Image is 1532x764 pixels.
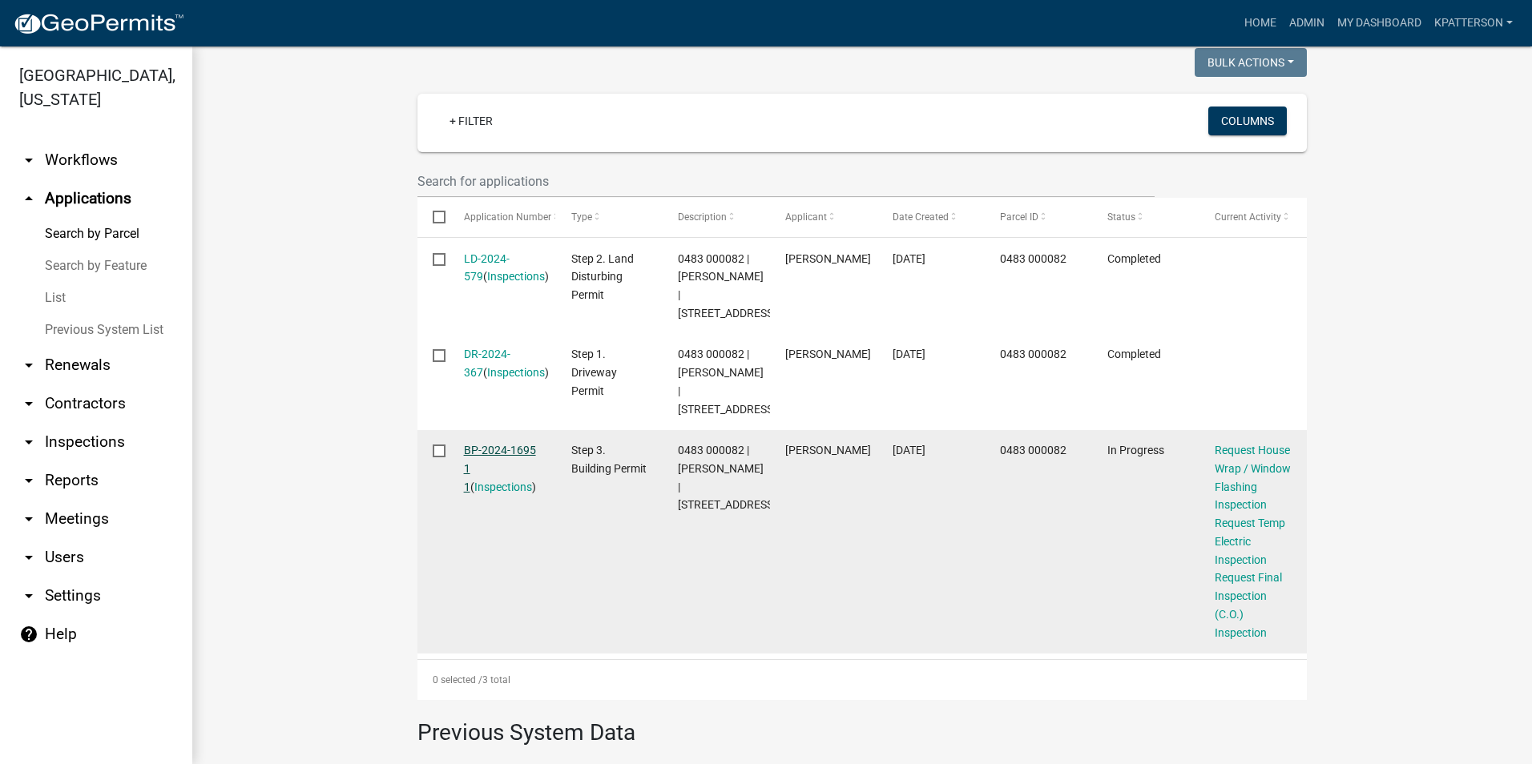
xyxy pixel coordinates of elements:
[487,366,545,379] a: Inspections
[19,189,38,208] i: arrow_drop_up
[1215,444,1291,511] a: Request House Wrap / Window Flashing Inspection
[1107,211,1135,223] span: Status
[893,444,925,456] span: 11/15/2024
[1331,8,1428,38] a: My Dashboard
[678,348,776,415] span: 0483 000082 | TUKES TYROME | 104 CANTERBURY DR
[785,348,871,360] span: Rory evans
[19,586,38,605] i: arrow_drop_down
[1092,198,1199,236] datatable-header-cell: Status
[464,211,551,223] span: Application Number
[19,625,38,644] i: help
[571,211,592,223] span: Type
[1215,571,1282,638] a: Request Final Inspection (C.O.) Inspection
[19,394,38,413] i: arrow_drop_down
[663,198,770,236] datatable-header-cell: Description
[985,198,1092,236] datatable-header-cell: Parcel ID
[464,252,510,283] a: LD-2024-579
[1238,8,1283,38] a: Home
[19,509,38,529] i: arrow_drop_down
[1215,211,1281,223] span: Current Activity
[1000,211,1038,223] span: Parcel ID
[1107,444,1164,456] span: In Progress
[19,151,38,170] i: arrow_drop_down
[678,211,727,223] span: Description
[571,444,647,475] span: Step 3. Building Permit
[1000,444,1066,456] span: 0483 000082
[555,198,663,236] datatable-header-cell: Type
[893,211,949,223] span: Date Created
[19,356,38,375] i: arrow_drop_down
[464,345,541,382] div: ( )
[448,198,555,236] datatable-header-cell: Application Number
[893,348,925,360] span: 11/20/2024
[464,250,541,287] div: ( )
[417,700,1307,750] h3: Previous System Data
[474,481,532,493] a: Inspections
[417,198,448,236] datatable-header-cell: Select
[19,548,38,567] i: arrow_drop_down
[1107,348,1161,360] span: Completed
[785,444,871,456] span: Rory evans
[19,471,38,490] i: arrow_drop_down
[1283,8,1331,38] a: Admin
[893,252,925,265] span: 11/20/2024
[770,198,877,236] datatable-header-cell: Applicant
[437,107,506,135] a: + Filter
[1000,348,1066,360] span: 0483 000082
[785,211,827,223] span: Applicant
[487,270,545,283] a: Inspections
[417,165,1155,198] input: Search for applications
[1107,252,1161,265] span: Completed
[1208,107,1287,135] button: Columns
[678,444,776,511] span: 0483 000082 | TUKES TYROME | 104 CANTERBURY DR
[1199,198,1307,236] datatable-header-cell: Current Activity
[1000,252,1066,265] span: 0483 000082
[464,348,510,379] a: DR-2024-367
[785,252,871,265] span: Rory evans
[464,441,541,496] div: ( )
[1215,517,1285,566] a: Request Temp Electric Inspection
[571,252,634,302] span: Step 2. Land Disturbing Permit
[417,660,1307,700] div: 3 total
[19,432,38,452] i: arrow_drop_down
[1195,48,1307,77] button: Bulk Actions
[433,674,482,686] span: 0 selected /
[678,252,776,320] span: 0483 000082 | TUKES TYROME | 104 CANTERBURY DR
[877,198,985,236] datatable-header-cell: Date Created
[464,444,536,493] a: BP-2024-1695 1 1
[1428,8,1519,38] a: KPATTERSON
[571,348,617,397] span: Step 1. Driveway Permit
